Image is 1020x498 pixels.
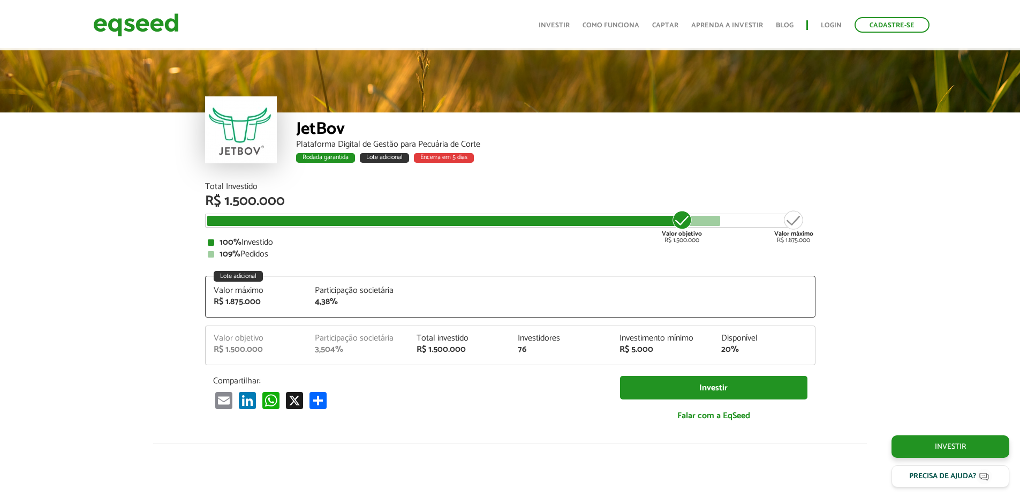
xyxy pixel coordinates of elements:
a: Login [821,22,842,29]
div: Valor objetivo [214,334,299,343]
a: X [284,391,305,409]
p: Compartilhar: [213,376,604,386]
div: R$ 1.500.000 [205,194,815,208]
div: 20% [721,345,807,354]
strong: Valor máximo [774,229,813,239]
div: Participação societária [315,286,401,295]
div: Lote adicional [360,153,409,163]
a: Investir [539,22,570,29]
a: Investir [620,376,807,400]
div: Total Investido [205,183,815,191]
div: 4,38% [315,298,401,306]
div: R$ 1.500.000 [662,209,702,244]
a: Captar [652,22,678,29]
div: Plataforma Digital de Gestão para Pecuária de Corte [296,140,815,149]
a: Como funciona [583,22,639,29]
div: Total investido [417,334,502,343]
div: 3,504% [315,345,401,354]
div: Investido [208,238,813,247]
strong: 100% [220,235,241,250]
div: 76 [518,345,603,354]
img: EqSeed [93,11,179,39]
a: Aprenda a investir [691,22,763,29]
div: R$ 1.875.000 [214,298,299,306]
strong: Valor objetivo [662,229,702,239]
div: Participação societária [315,334,401,343]
div: Investimento mínimo [619,334,705,343]
div: R$ 1.500.000 [417,345,502,354]
div: Lote adicional [214,271,263,282]
a: LinkedIn [237,391,258,409]
a: Blog [776,22,794,29]
a: Email [213,391,235,409]
div: Rodada garantida [296,153,355,163]
div: Encerra em 5 dias [414,153,474,163]
div: R$ 1.500.000 [214,345,299,354]
div: R$ 5.000 [619,345,705,354]
a: Falar com a EqSeed [620,405,807,427]
div: Disponível [721,334,807,343]
strong: 109% [220,247,240,261]
div: JetBov [296,120,815,140]
div: Valor máximo [214,286,299,295]
a: WhatsApp [260,391,282,409]
a: Investir [891,435,1009,458]
div: Pedidos [208,250,813,259]
div: Investidores [518,334,603,343]
a: Compartilhar [307,391,329,409]
div: R$ 1.875.000 [774,209,813,244]
a: Cadastre-se [855,17,930,33]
